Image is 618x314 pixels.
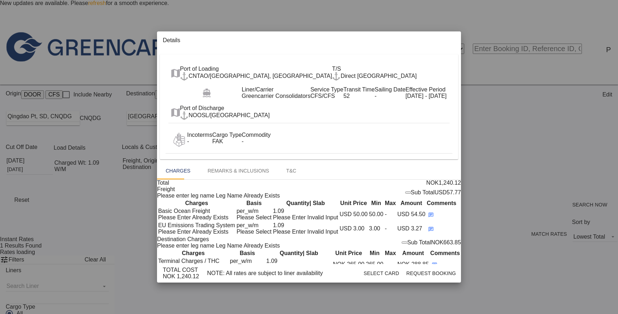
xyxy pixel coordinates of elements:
div: per_w/m [236,208,271,214]
div: Sub Total [407,239,431,246]
div: Port of Loading [180,66,332,72]
md-dialog: Port of ... [157,31,461,283]
span: - [385,211,387,217]
div: Destination Charges [157,236,280,243]
button: Request Booking [404,267,458,280]
span: Please Select [236,214,271,220]
div: Port of Discharge [180,105,270,111]
div: Min [366,250,383,256]
md-icon: icon-close fg-AAA8AD m-0 cursor [439,37,447,46]
div: Direct Oslo [332,72,417,81]
th: Comments [430,250,460,257]
span: 288.85 [411,261,429,267]
div: per_w/m [230,258,265,264]
span: per_w/m [236,208,258,214]
span: 50.00 [353,211,368,217]
span: Already Exists [192,229,228,235]
div: 52 [343,93,374,99]
span: CFS/CFS [310,93,335,99]
span: 1.09 [266,258,278,264]
md-tab-item: T&C [278,162,305,179]
div: per_w/m [236,222,271,229]
div: Sub Total [411,189,435,196]
div: Cargo Type [212,132,241,138]
span: 3.00 [369,225,380,231]
div: No Comments Available [427,224,456,233]
span: Basic Ocean Freight [158,208,210,214]
div: Liner/Carrier [242,86,310,93]
span: per_w/m [230,258,252,264]
span: per_w/m [236,222,258,228]
span: Please Enter [273,229,306,235]
div: Basis [236,200,271,206]
span: 1.09 [273,222,284,228]
div: - [187,138,212,145]
div: Details [160,34,428,49]
div: - [375,93,406,99]
div: Basis [230,250,265,256]
div: Service Type [310,86,343,93]
span: Please Enter [158,229,191,235]
div: USD [435,189,447,196]
div: Unit Price [333,250,364,256]
span: Invalid Input [307,214,338,220]
div: Incoterms [187,132,212,138]
div: NOOSL/Oslo [180,111,270,120]
div: NOK 1,240.12 [163,273,199,280]
button: Select Card [362,267,401,280]
span: - [385,261,387,267]
div: 1,240.12 [439,180,461,186]
div: Transit Time [343,86,374,93]
span: Please Select [236,229,271,235]
div: EU Emissions Trading System [158,222,235,229]
span: USD [340,225,352,231]
span: - [242,138,244,144]
div: Charges [158,200,235,206]
div: Total [157,180,169,186]
span: 50.00 [369,211,383,217]
div: T/S [332,66,417,72]
div: Min [369,200,383,206]
md-tab-item: Remarks & Inclusions [199,162,278,179]
span: USD [397,225,409,231]
span: 1.09 [273,208,284,214]
div: Quantity | Slab [273,200,338,206]
div: Freight [157,186,280,193]
div: No Comments Available [430,260,460,269]
div: 57.77 [447,189,461,196]
div: NOK [426,180,439,186]
div: Sailing Date [375,86,406,93]
div: Charges [158,250,229,256]
span: Terminal Charges / THC [158,258,219,264]
span: Please enter leg name [157,193,214,199]
th: Comments [426,200,457,207]
div: 663.85 [443,239,461,246]
span: NOK [397,261,410,267]
div: NOK [431,239,443,246]
span: Please enter leg name [157,243,214,249]
md-tab-item: Charges [157,162,199,179]
span: Please Enter [273,214,306,220]
span: - [385,225,387,231]
div: Quantity | Slab [266,250,332,256]
div: Greencarrier Consolidators [242,93,310,99]
div: Effective Period [406,86,447,93]
div: TOTAL COST [163,267,198,273]
div: Commodity [242,132,271,138]
span: Please Enter [158,214,191,220]
span: Invalid Input [307,229,338,235]
span: 3.27 [411,225,422,231]
div: Amount [397,250,429,256]
div: No Comments Available [427,210,456,219]
span: 54.50 [411,211,425,217]
div: Unit Price [340,200,368,206]
span: 265.00 [347,261,364,267]
div: FAK [212,138,241,145]
div: Amount [397,200,425,206]
span: 265.00 [366,261,383,267]
md-pagination-wrapper: Use the left and right arrow keys to navigate between tabs [157,162,305,179]
div: Max [385,250,396,256]
span: Leg Name Already Exists [216,243,280,249]
span: Leg Name Already Exists [216,193,280,199]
